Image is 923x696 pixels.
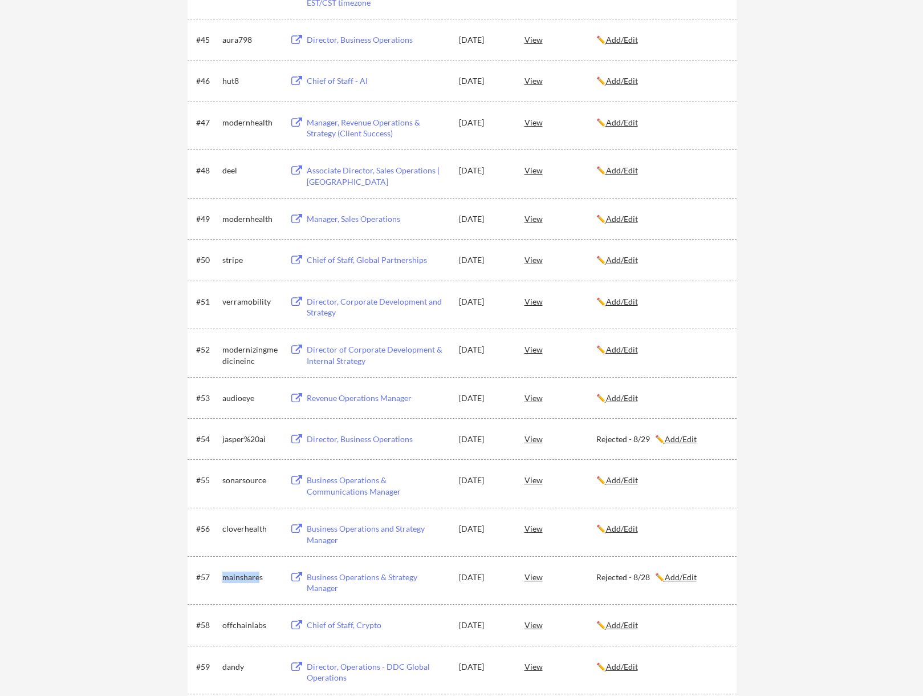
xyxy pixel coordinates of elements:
[596,117,726,128] div: ✏️
[222,572,279,583] div: mainshares
[459,165,509,176] div: [DATE]
[459,75,509,87] div: [DATE]
[665,572,697,582] u: Add/Edit
[524,249,596,270] div: View
[524,428,596,449] div: View
[524,291,596,311] div: View
[307,475,448,497] div: Business Operations & Communications Manager
[524,70,596,91] div: View
[307,620,448,631] div: Chief of Staff, Crypto
[196,213,218,225] div: #49
[222,661,279,673] div: dandy
[524,160,596,180] div: View
[307,34,448,46] div: Director, Business Operations
[596,254,726,266] div: ✏️
[596,34,726,46] div: ✏️
[222,254,279,266] div: stripe
[606,345,638,354] u: Add/Edit
[222,213,279,225] div: modernhealth
[196,165,218,176] div: #48
[222,117,279,128] div: modernhealth
[606,255,638,265] u: Add/Edit
[606,118,638,127] u: Add/Edit
[606,297,638,306] u: Add/Edit
[606,35,638,44] u: Add/Edit
[307,572,448,594] div: Business Operations & Strategy Manager
[307,117,448,139] div: Manager, Revenue Operations & Strategy (Client Success)
[307,661,448,683] div: Director, Operations - DDC Global Operations
[459,620,509,631] div: [DATE]
[196,392,218,404] div: #53
[459,572,509,583] div: [DATE]
[307,296,448,318] div: Director, Corporate Development and Strategy
[307,523,448,545] div: Business Operations and Strategy Manager
[524,656,596,677] div: View
[222,75,279,87] div: hut8
[307,392,448,404] div: Revenue Operations Manager
[307,165,448,187] div: Associate Director, Sales Operations | [GEOGRAPHIC_DATA]
[606,524,638,533] u: Add/Edit
[596,572,726,583] div: Rejected - 8/28 ✏️
[596,296,726,307] div: ✏️
[222,344,279,366] div: modernizingmedicineinc
[606,393,638,403] u: Add/Edit
[606,165,638,175] u: Add/Edit
[196,344,218,355] div: #52
[222,165,279,176] div: deel
[222,475,279,486] div: sonarsource
[459,344,509,355] div: [DATE]
[524,339,596,359] div: View
[307,434,448,445] div: Director, Business Operations
[524,614,596,635] div: View
[222,434,279,445] div: jasper%20ai
[196,572,218,583] div: #57
[307,344,448,366] div: Director of Corporate Development & Internal Strategy
[307,213,448,225] div: Manager, Sales Operations
[596,392,726,404] div: ✏️
[596,661,726,673] div: ✏️
[459,434,509,445] div: [DATE]
[459,213,509,225] div: [DATE]
[606,214,638,224] u: Add/Edit
[524,518,596,539] div: View
[196,661,218,673] div: #59
[196,475,218,486] div: #55
[459,254,509,266] div: [DATE]
[459,661,509,673] div: [DATE]
[196,254,218,266] div: #50
[596,165,726,176] div: ✏️
[222,392,279,404] div: audioeye
[606,475,638,485] u: Add/Edit
[459,34,509,46] div: [DATE]
[222,34,279,46] div: aura798
[196,34,218,46] div: #45
[596,344,726,355] div: ✏️
[222,620,279,631] div: offchainlabs
[222,296,279,307] div: verramobility
[524,29,596,50] div: View
[596,620,726,631] div: ✏️
[606,620,638,630] u: Add/Edit
[459,392,509,404] div: [DATE]
[606,76,638,86] u: Add/Edit
[307,254,448,266] div: Chief of Staff, Global Partnerships
[196,117,218,128] div: #47
[524,112,596,132] div: View
[524,566,596,587] div: View
[524,208,596,229] div: View
[196,523,218,535] div: #56
[459,475,509,486] div: [DATE]
[596,213,726,225] div: ✏️
[524,470,596,490] div: View
[307,75,448,87] div: Chief of Staff - AI
[196,296,218,307] div: #51
[596,475,726,486] div: ✏️
[459,523,509,535] div: [DATE]
[596,75,726,87] div: ✏️
[222,523,279,535] div: cloverhealth
[196,620,218,631] div: #58
[596,523,726,535] div: ✏️
[524,387,596,408] div: View
[459,117,509,128] div: [DATE]
[596,434,726,445] div: Rejected - 8/29 ✏️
